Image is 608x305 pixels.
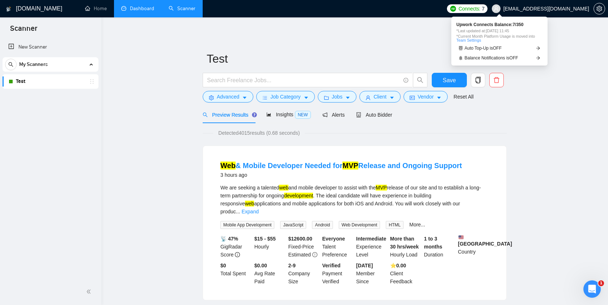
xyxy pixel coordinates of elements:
[253,262,287,285] div: Avg Rate Paid
[404,78,408,83] span: info-circle
[220,236,238,242] b: 📡 47%
[219,262,253,285] div: Total Spent
[456,34,542,42] span: *Current Month Platform Usage is moved into
[266,112,271,117] span: area-chart
[304,95,309,100] span: caret-down
[241,209,258,214] a: Expand
[443,76,456,85] span: Save
[288,263,296,268] b: 2-9
[345,95,350,100] span: caret-down
[359,91,401,103] button: userClientcaret-down
[459,235,464,240] img: 🇺🇸
[482,5,485,13] span: 7
[413,73,427,87] button: search
[459,56,463,60] span: bell
[456,45,542,52] a: robotAuto Top-Up isOFFarrow-right
[245,201,254,206] mark: web
[465,56,518,60] span: Balance Notifications is OFF
[356,236,386,242] b: Intermediate
[4,23,43,38] span: Scanner
[6,3,11,15] img: logo
[432,73,467,87] button: Save
[219,235,253,259] div: GigRadar Score
[424,236,443,250] b: 1 to 3 months
[598,280,604,286] span: 1
[342,162,358,170] mark: MVP
[459,5,480,13] span: Connects:
[220,263,226,268] b: $ 0
[169,5,195,12] a: searchScanner
[5,62,16,67] span: search
[121,5,154,12] a: dashboardDashboard
[366,95,371,100] span: user
[266,112,311,117] span: Insights
[16,74,85,89] a: Test
[220,171,462,179] div: 3 hours ago
[324,95,329,100] span: folder
[3,40,98,54] li: New Scanner
[312,221,333,229] span: Android
[235,252,240,257] span: info-circle
[410,95,415,100] span: idcard
[287,262,321,285] div: Company Size
[251,112,258,118] div: Tooltip anchor
[332,93,343,101] span: Jobs
[288,252,311,258] span: Estimated
[236,209,240,214] span: ...
[583,280,601,298] iframe: Intercom live chat
[220,184,489,216] div: We are seeking a talented and mobile developer to assist with the release of our site and to esta...
[284,193,313,199] mark: development
[220,162,236,170] mark: Web
[389,95,394,100] span: caret-down
[355,262,389,285] div: Member Since
[207,76,400,85] input: Search Freelance Jobs...
[89,79,95,84] span: holder
[322,112,345,118] span: Alerts
[390,236,419,250] b: More than 30 hrs/week
[203,112,255,118] span: Preview Results
[386,221,404,229] span: HTML
[262,95,267,100] span: bars
[471,77,485,83] span: copy
[322,112,328,117] span: notification
[404,91,448,103] button: idcardVendorcaret-down
[203,112,208,117] span: search
[494,6,499,11] span: user
[288,236,312,242] b: $ 12600.00
[322,263,341,268] b: Verified
[217,93,239,101] span: Advanced
[220,221,274,229] span: Mobile App Development
[389,235,423,259] div: Hourly Load
[456,235,490,259] div: Country
[287,235,321,259] div: Fixed-Price
[594,6,605,12] span: setting
[242,95,247,100] span: caret-down
[280,221,306,229] span: JavaScript
[459,46,463,50] span: robot
[594,6,605,12] a: setting
[489,73,504,87] button: delete
[373,93,387,101] span: Client
[339,221,380,229] span: Web Development
[3,57,98,89] li: My Scanners
[356,112,361,117] span: robot
[19,57,48,72] span: My Scanners
[321,262,355,285] div: Payment Verified
[409,222,425,227] a: More...
[458,235,512,247] b: [GEOGRAPHIC_DATA]
[390,263,406,268] b: ⭐️ 0.00
[254,263,267,268] b: $0.00
[436,95,442,100] span: caret-down
[220,162,462,170] a: Web& Mobile Developer Needed forMVPRelease and Ongoing Support
[355,235,389,259] div: Experience Level
[456,38,481,42] a: Team Settings
[456,29,542,33] span: *Last updated at: [DATE] 11:45
[86,288,93,295] span: double-left
[5,59,17,70] button: search
[376,185,387,191] mark: MVP
[490,77,503,83] span: delete
[318,91,357,103] button: folderJobscaret-down
[254,236,276,242] b: $15 - $55
[418,93,434,101] span: Vendor
[356,112,392,118] span: Auto Bidder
